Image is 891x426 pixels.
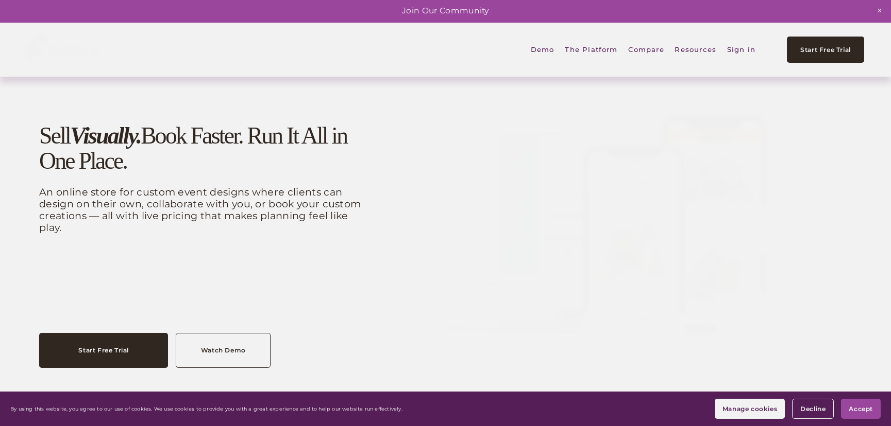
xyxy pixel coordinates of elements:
[70,122,141,149] em: Visually.
[531,38,554,61] a: Demo
[39,333,168,368] a: Start Free Trial
[27,35,98,64] img: fanfaire
[715,399,785,419] button: Manage cookies
[800,405,826,413] span: Decline
[176,333,271,368] a: Watch Demo
[722,405,777,413] span: Manage cookies
[39,186,373,234] p: An online store for custom event designs where clients can design on their own, collaborate with ...
[565,38,617,61] a: folder dropdown
[787,37,864,63] a: Start Free Trial
[675,38,716,61] a: folder dropdown
[10,406,402,412] p: By using this website, you agree to our use of cookies. We use cookies to provide you with a grea...
[675,39,716,60] span: Resources
[792,399,834,419] button: Decline
[628,38,664,61] a: Compare
[849,405,873,413] span: Accept
[727,38,755,61] a: Sign in
[39,123,373,173] h1: Sell Book Faster. Run It All in One Place.
[841,399,881,419] button: Accept
[565,39,617,60] span: The Platform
